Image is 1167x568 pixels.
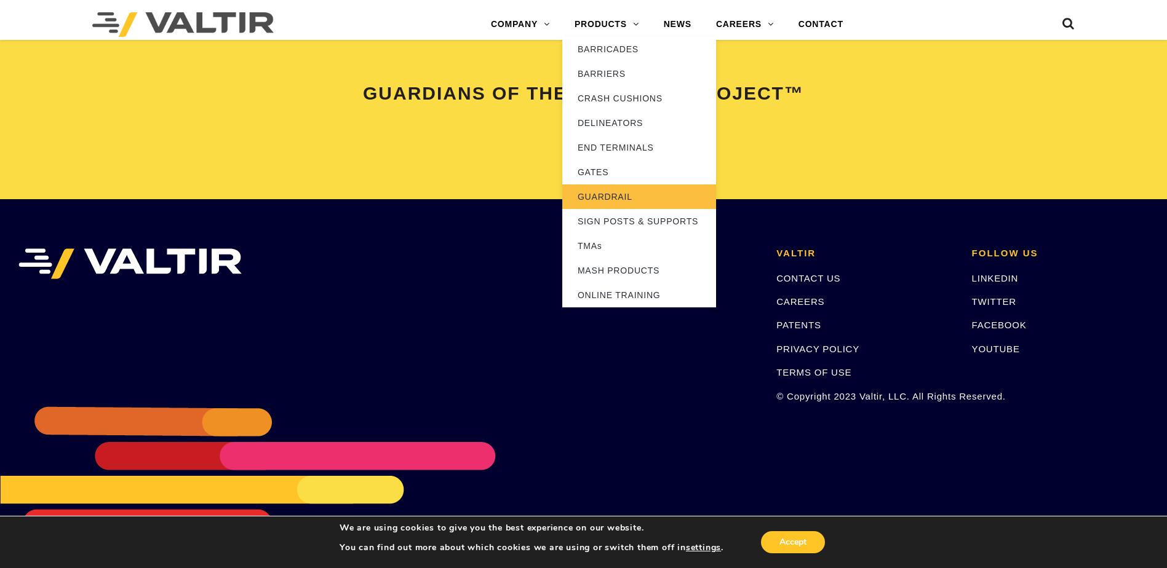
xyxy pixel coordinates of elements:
[776,367,851,377] a: TERMS OF USE
[776,389,953,403] p: © Copyright 2023 Valtir, LLC. All Rights Reserved.
[562,283,716,307] a: ONLINE TRAINING
[972,344,1020,354] a: YOUTUBE
[704,12,786,37] a: CAREERS
[479,12,562,37] a: COMPANY
[776,344,859,354] a: PRIVACY POLICY
[562,135,716,160] a: END TERMINALS
[18,248,242,279] img: VALTIR
[562,258,716,283] a: MASH PRODUCTS
[786,12,856,37] a: CONTACT
[562,184,716,209] a: GUARDRAIL
[776,296,824,307] a: CAREERS
[562,234,716,258] a: TMAs
[92,12,274,37] img: Valtir
[562,61,716,86] a: BARRIERS
[562,86,716,111] a: CRASH CUSHIONS
[340,542,723,553] p: You can find out more about which cookies we are using or switch them off in .
[686,542,721,553] button: settings
[776,248,953,259] h2: VALTIR
[776,273,840,283] a: CONTACT US
[761,531,825,553] button: Accept
[972,320,1027,330] a: FACEBOOK
[562,12,651,37] a: PRODUCTS
[972,248,1149,259] h2: FOLLOW US
[562,160,716,184] a: GATES
[972,273,1019,283] a: LINKEDIN
[972,296,1016,307] a: TWITTER
[651,12,704,37] a: NEWS
[340,523,723,534] p: We are using cookies to give you the best experience on our website.
[562,37,716,61] a: BARRICADES
[363,83,804,103] span: GUARDIANS OF THE ROAD AND PROJECT™
[776,320,821,330] a: PATENTS
[562,111,716,135] a: DELINEATORS
[562,209,716,234] a: SIGN POSTS & SUPPORTS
